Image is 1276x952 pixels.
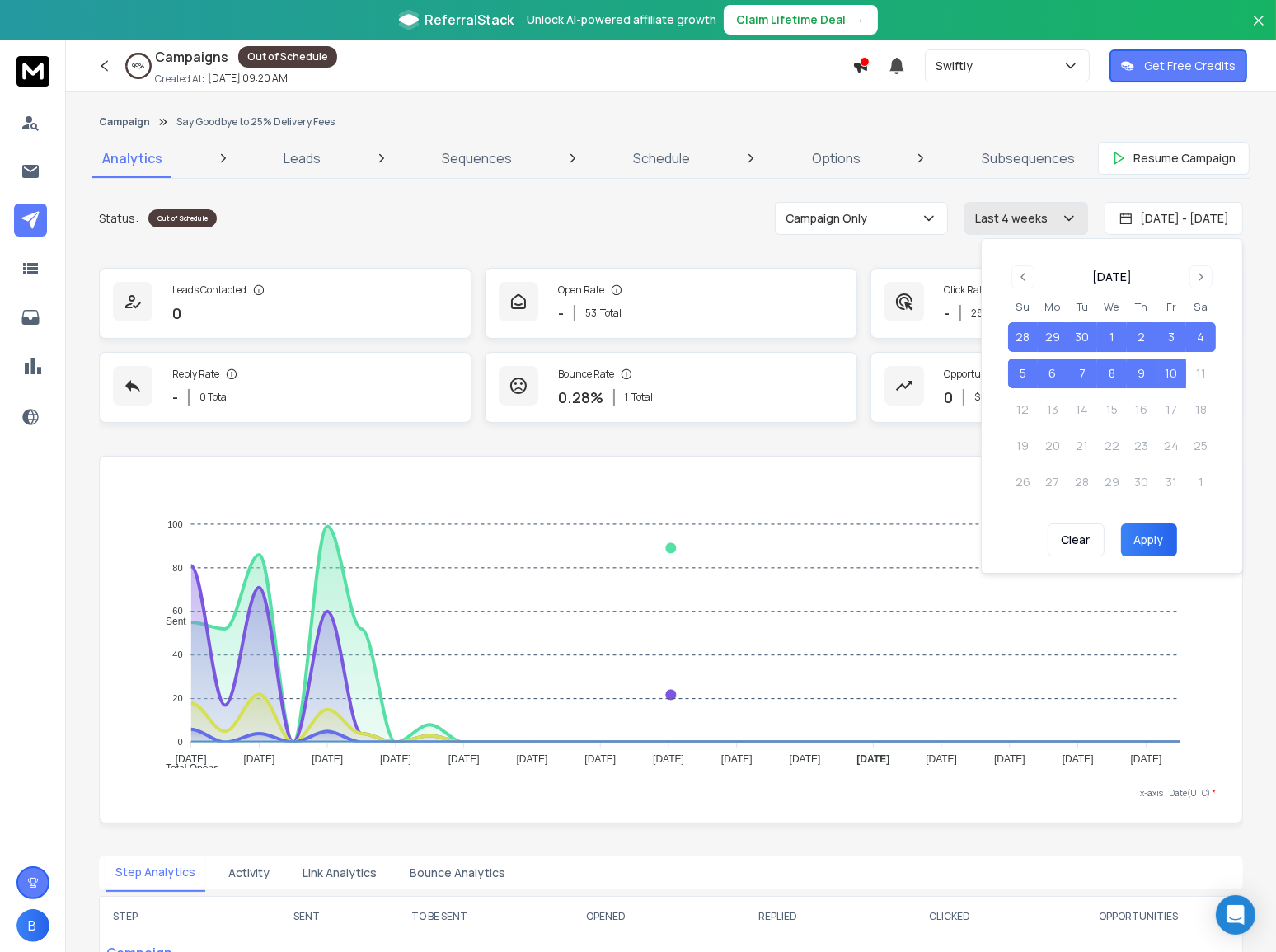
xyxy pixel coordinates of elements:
th: Monday [1038,298,1067,316]
button: Apply [1121,523,1177,556]
a: Options [802,138,870,178]
a: Schedule [624,138,701,178]
p: Campaign Only [786,210,874,227]
tspan: [DATE] [244,753,275,765]
button: Go to next month [1189,265,1213,288]
button: Close banner [1248,10,1269,49]
p: Open Rate [558,284,604,297]
button: Resume Campaign [1098,142,1250,175]
h1: Campaigns [155,47,228,67]
p: Bounce Rate [558,368,614,381]
button: Campaign [99,115,150,129]
p: - [944,302,950,325]
tspan: 100 [167,519,182,529]
a: Leads [274,138,331,178]
th: OPENED [520,897,692,936]
tspan: [DATE] [312,753,343,765]
button: B [16,909,49,942]
tspan: [DATE] [448,753,480,765]
a: Opportunities0$0 [870,352,1243,423]
a: Subsequences [972,138,1085,178]
p: Options [812,148,861,168]
p: Unlock AI-powered affiliate growth [528,12,717,28]
p: Last 4 weeks [975,210,1054,227]
a: Bounce Rate0.28%1Total [485,352,857,423]
p: [DATE] 09:20 AM [208,72,288,85]
span: ReferralStack [425,10,514,30]
a: Analytics [92,138,172,178]
button: 1 [1097,322,1127,352]
a: Click Rate-28Total [870,268,1243,339]
p: Swiftly [936,58,979,74]
p: Leads Contacted [172,284,246,297]
p: Status: [99,210,138,227]
button: 4 [1186,322,1216,352]
tspan: [DATE] [176,753,207,765]
tspan: [DATE] [653,753,684,765]
tspan: [DATE] [994,753,1025,765]
p: Click Rate [944,284,987,297]
th: Saturday [1186,298,1216,316]
th: Sunday [1008,298,1038,316]
button: 28 [1008,322,1038,352]
th: Friday [1156,298,1186,316]
tspan: 80 [172,563,182,573]
a: Sequences [432,138,522,178]
button: [DATE] - [DATE] [1105,202,1243,235]
tspan: [DATE] [584,753,616,765]
a: Open Rate-53Total [485,268,857,339]
button: Go to previous month [1011,265,1034,288]
span: Total [631,391,653,404]
div: Out of Schedule [148,209,217,227]
tspan: [DATE] [790,753,821,765]
p: 0 [172,302,181,325]
th: STEP [100,897,255,936]
a: Leads Contacted0 [99,268,471,339]
p: 0 [944,386,953,409]
tspan: [DATE] [380,753,411,765]
button: 29 [1038,322,1067,352]
p: 99 % [133,61,145,71]
tspan: [DATE] [517,753,548,765]
span: → [853,12,865,28]
button: 6 [1038,359,1067,388]
tspan: 60 [172,607,182,617]
tspan: [DATE] [1063,753,1094,765]
tspan: 40 [172,650,182,659]
p: Created At: [155,73,204,86]
button: 5 [1008,359,1038,388]
p: - [172,386,178,409]
span: 28 [971,307,983,320]
div: [DATE] [1092,269,1132,285]
p: Get Free Credits [1144,58,1236,74]
button: Step Analytics [106,854,205,892]
span: Total Opens [153,762,218,774]
tspan: [DATE] [721,753,753,765]
p: 0 Total [199,391,229,404]
th: TO BE SENT [359,897,520,936]
button: 10 [1156,359,1186,388]
a: Reply Rate-0 Total [99,352,471,423]
tspan: [DATE] [857,753,890,765]
tspan: [DATE] [926,753,957,765]
button: 2 [1127,322,1156,352]
p: 0.28 % [558,386,603,409]
th: Thursday [1127,298,1156,316]
p: x-axis : Date(UTC) [126,787,1216,800]
p: Analytics [102,148,162,168]
div: Open Intercom Messenger [1216,895,1255,935]
th: CLICKED [864,897,1035,936]
button: Bounce Analytics [400,855,515,891]
button: 7 [1067,359,1097,388]
p: $ 0 [974,391,987,404]
th: SENT [255,897,359,936]
button: 3 [1156,322,1186,352]
th: Wednesday [1097,298,1127,316]
button: Get Free Credits [1109,49,1247,82]
p: Subsequences [982,148,1075,168]
p: Leads [284,148,321,168]
button: 8 [1097,359,1127,388]
span: 53 [585,307,597,320]
p: - [558,302,564,325]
